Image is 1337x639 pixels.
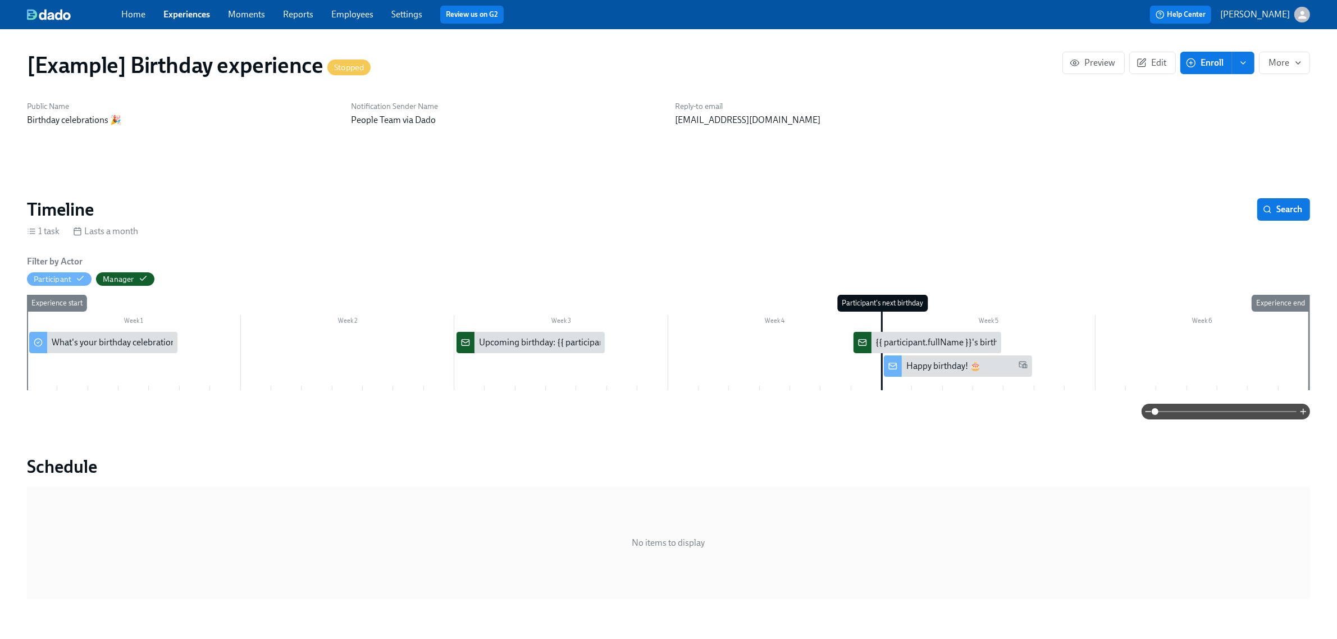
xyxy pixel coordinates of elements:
[27,315,241,330] div: Week 1
[676,114,986,126] p: [EMAIL_ADDRESS][DOMAIN_NAME]
[34,274,71,285] div: Hide Participant
[351,101,661,112] h6: Notification Sender Name
[163,9,210,20] a: Experiences
[27,272,92,286] button: Participant
[1156,9,1206,20] span: Help Center
[876,336,1054,349] div: {{ participant.fullName }}'s birthday [DATE] 🎂
[1265,204,1302,215] span: Search
[96,272,154,286] button: Manager
[1188,57,1224,69] span: Enroll
[1220,8,1290,21] p: [PERSON_NAME]
[1129,52,1176,74] button: Edit
[27,455,1310,478] h2: Schedule
[351,114,661,126] p: People Team via Dado
[1252,295,1309,312] div: Experience end
[1257,198,1310,221] button: Search
[283,9,313,20] a: Reports
[27,101,337,112] h6: Public Name
[884,355,1032,377] div: Happy birthday! 🎂
[327,63,371,72] span: Stopped
[446,9,498,20] a: Review us on G2
[838,295,928,312] div: Participant's next birthday
[1180,52,1232,74] button: Enroll
[27,255,83,268] h6: Filter by Actor
[121,9,145,20] a: Home
[1268,57,1301,69] span: More
[1019,360,1028,373] span: Work Email
[457,332,605,353] div: Upcoming birthday: {{ participant.fullName }}
[668,315,882,330] div: Week 4
[1150,6,1211,24] button: Help Center
[882,315,1096,330] div: Week 5
[854,332,1002,353] div: {{ participant.fullName }}'s birthday [DATE] 🎂
[906,360,981,372] div: Happy birthday! 🎂
[27,225,60,238] div: 1 task
[479,336,654,349] div: Upcoming birthday: {{ participant.fullName }}
[676,101,986,112] h6: Reply-to email
[27,9,71,20] img: dado
[440,6,504,24] button: Review us on G2
[241,315,455,330] div: Week 2
[1259,52,1310,74] button: More
[1096,315,1309,330] div: Week 6
[1232,52,1254,74] button: enroll
[454,315,668,330] div: Week 3
[228,9,265,20] a: Moments
[29,332,177,353] div: What's your birthday celebration preference?
[27,114,337,126] p: Birthday celebrations 🎉
[1072,57,1115,69] span: Preview
[52,336,223,349] div: What's your birthday celebration preference?
[73,225,138,238] div: Lasts a month
[27,52,371,79] h1: [Example] Birthday experience
[103,274,134,285] div: Hide Manager
[27,198,94,221] h2: Timeline
[27,9,121,20] a: dado
[1220,7,1310,22] button: [PERSON_NAME]
[27,487,1310,599] div: No items to display
[1062,52,1125,74] button: Preview
[391,9,422,20] a: Settings
[1139,57,1166,69] span: Edit
[27,295,87,312] div: Experience start
[331,9,373,20] a: Employees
